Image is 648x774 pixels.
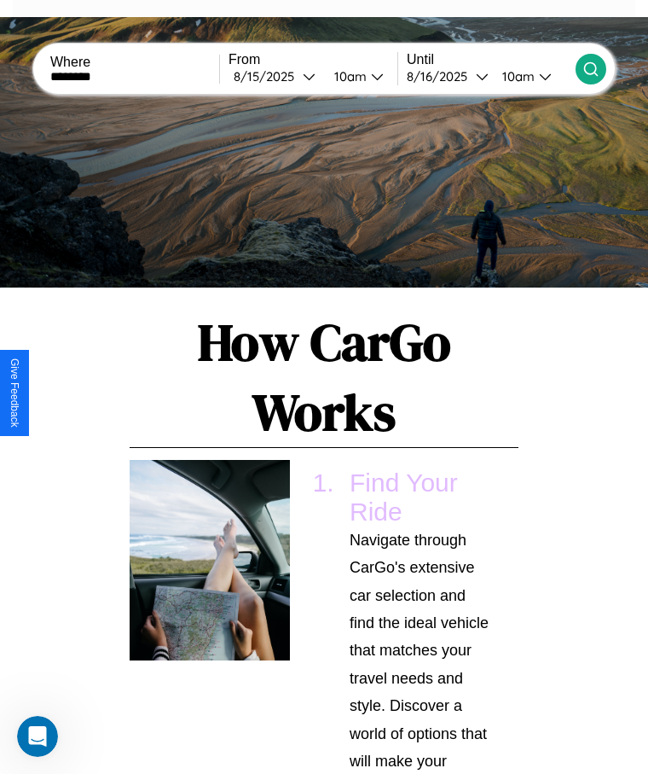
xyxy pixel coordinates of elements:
[321,67,397,85] button: 10am
[229,52,397,67] label: From
[407,68,476,84] div: 8 / 16 / 2025
[494,68,539,84] div: 10am
[9,358,20,428] div: Give Feedback
[407,52,576,67] label: Until
[489,67,576,85] button: 10am
[130,307,518,448] h1: How CarGo Works
[234,68,303,84] div: 8 / 15 / 2025
[326,68,371,84] div: 10am
[50,55,219,70] label: Where
[17,716,58,757] iframe: Intercom live chat
[229,67,321,85] button: 8/15/2025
